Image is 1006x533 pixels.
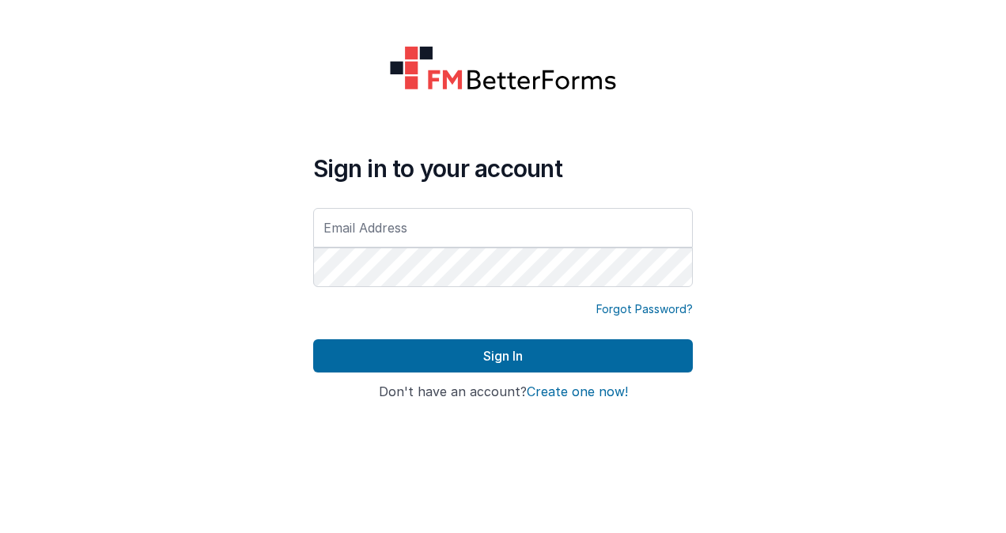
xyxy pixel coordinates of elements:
h4: Sign in to your account [313,154,693,183]
button: Create one now! [527,385,628,399]
a: Forgot Password? [596,301,693,317]
button: Sign In [313,339,693,372]
input: Email Address [313,208,693,248]
h4: Don't have an account? [313,385,693,399]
